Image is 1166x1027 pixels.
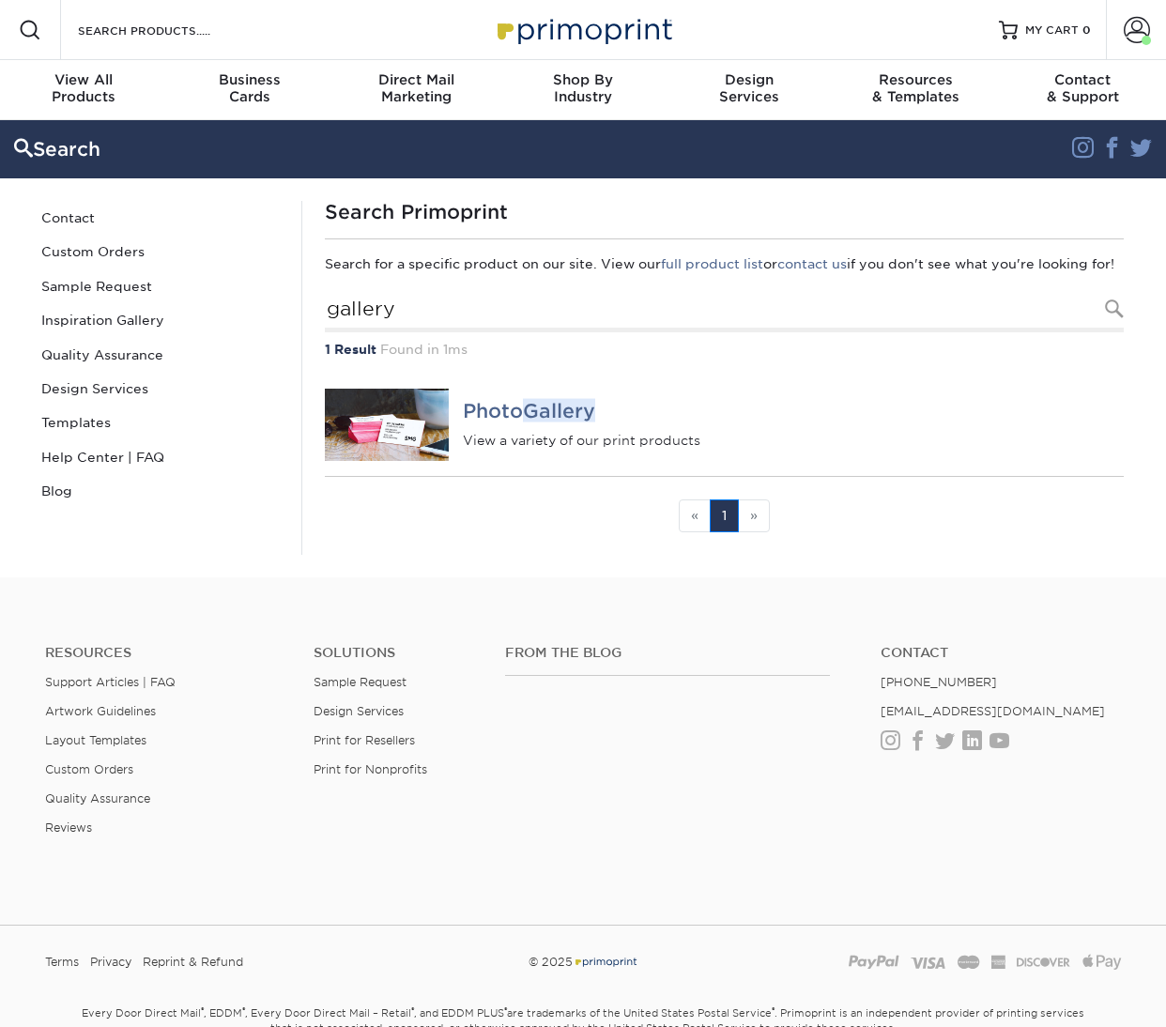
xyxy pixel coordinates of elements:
[34,303,287,337] a: Inspiration Gallery
[881,675,997,689] a: [PHONE_NUMBER]
[499,71,666,88] span: Shop By
[667,60,833,120] a: DesignServices
[399,948,767,976] div: © 2025
[333,60,499,120] a: Direct MailMarketing
[34,201,287,235] a: Contact
[463,400,1124,422] h4: Photo
[881,704,1105,718] a: [EMAIL_ADDRESS][DOMAIN_NAME]
[201,1005,204,1015] sup: ®
[1000,60,1166,120] a: Contact& Support
[333,71,499,88] span: Direct Mail
[499,71,666,105] div: Industry
[166,60,332,120] a: BusinessCards
[1082,23,1091,37] span: 0
[45,733,146,747] a: Layout Templates
[411,1005,414,1015] sup: ®
[833,71,999,105] div: & Templates
[45,820,92,835] a: Reviews
[772,1005,775,1015] sup: ®
[833,60,999,120] a: Resources& Templates
[314,762,427,776] a: Print for Nonprofits
[45,948,79,976] a: Terms
[333,71,499,105] div: Marketing
[314,645,477,661] h4: Solutions
[489,9,677,50] img: Primoprint
[505,645,830,661] h4: From the Blog
[661,256,763,271] a: full product list
[1025,23,1079,38] span: MY CART
[34,440,287,474] a: Help Center | FAQ
[777,256,847,271] a: contact us
[325,201,1124,223] h1: Search Primoprint
[45,645,285,661] h4: Resources
[76,19,259,41] input: SEARCH PRODUCTS.....
[325,374,1124,475] a: Photo Gallery PhotoGallery View a variety of our print products
[881,645,1121,661] a: Contact
[325,289,1124,332] input: Search Products...
[314,675,407,689] a: Sample Request
[45,791,150,805] a: Quality Assurance
[573,955,638,969] img: Primoprint
[325,342,376,357] strong: 1 Result
[380,342,468,357] span: Found in 1ms
[314,704,404,718] a: Design Services
[499,60,666,120] a: Shop ByIndustry
[34,269,287,303] a: Sample Request
[1000,71,1166,105] div: & Support
[45,675,176,689] a: Support Articles | FAQ
[34,474,287,508] a: Blog
[314,733,415,747] a: Print for Resellers
[325,389,449,460] img: Photo Gallery
[1000,71,1166,88] span: Contact
[45,762,133,776] a: Custom Orders
[45,704,156,718] a: Artwork Guidelines
[90,948,131,976] a: Privacy
[34,235,287,268] a: Custom Orders
[34,372,287,406] a: Design Services
[504,1005,507,1015] sup: ®
[166,71,332,88] span: Business
[143,948,243,976] a: Reprint & Refund
[34,338,287,372] a: Quality Assurance
[523,399,595,422] em: Gallery
[242,1005,245,1015] sup: ®
[710,499,739,532] a: 1
[667,71,833,105] div: Services
[325,254,1124,273] p: Search for a specific product on our site. View our or if you don't see what you're looking for!
[833,71,999,88] span: Resources
[463,431,1124,450] p: View a variety of our print products
[667,71,833,88] span: Design
[34,406,287,439] a: Templates
[166,71,332,105] div: Cards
